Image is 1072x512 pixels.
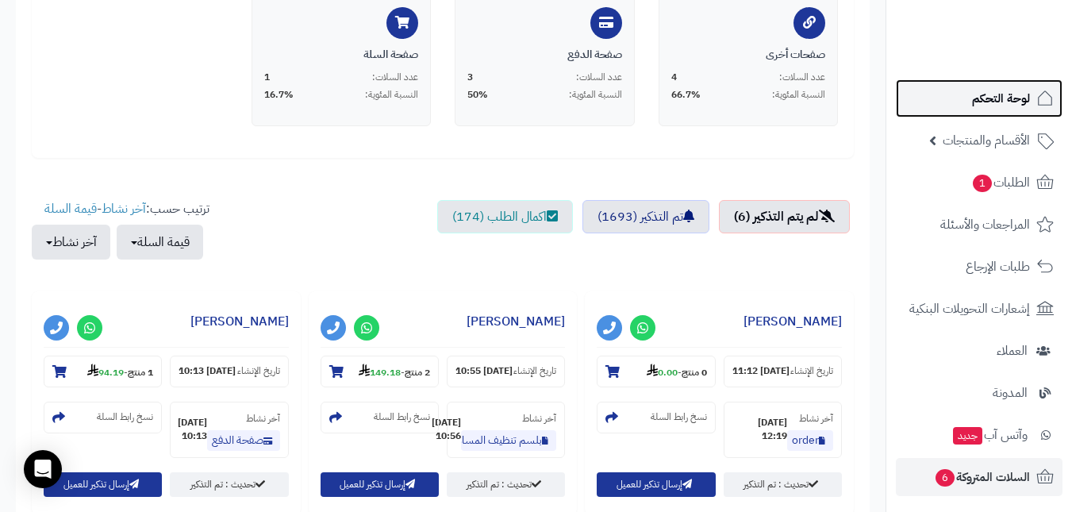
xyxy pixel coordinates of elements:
[44,356,162,387] section: 1 منتج-94.19
[44,402,162,433] section: نسخ رابط السلة
[732,364,790,378] strong: [DATE] 11:12
[467,88,488,102] span: 50%
[321,472,439,497] button: إرسال تذكير للعميل
[597,356,715,387] section: 0 منتج-0.00
[44,199,97,218] a: قيمة السلة
[896,79,1062,117] a: لوحة التحكم
[372,71,418,84] span: عدد السلات:
[359,365,401,379] strong: 149.18
[44,472,162,497] button: إرسال تذكير للعميل
[365,88,418,102] span: النسبة المئوية:
[799,411,833,425] small: آخر نشاط
[264,88,294,102] span: 16.7%
[32,225,110,260] button: آخر نشاط
[896,290,1062,328] a: إشعارات التحويلات البنكية
[87,365,124,379] strong: 94.19
[724,472,842,497] a: تحديث : تم التذكير
[461,430,556,451] a: بلسم تنظيف المسام وتجديدها من دكتور [PERSON_NAME]
[671,88,701,102] span: 66.7%
[467,312,565,331] a: [PERSON_NAME]
[743,312,842,331] a: [PERSON_NAME]
[951,424,1028,446] span: وآتس آب
[993,382,1028,404] span: المدونة
[772,88,825,102] span: النسبة المئوية:
[934,466,1030,488] span: السلات المتروكة
[651,410,707,424] small: نسخ رابط السلة
[671,47,826,63] div: صفحات أخرى
[467,71,473,84] span: 3
[671,71,677,84] span: 4
[940,214,1030,236] span: المراجعات والأسئلة
[597,472,715,497] button: إرسال تذكير للعميل
[597,402,715,433] section: نسخ رابط السلة
[246,411,280,425] small: آخر نشاط
[467,47,622,63] div: صفحة الدفع
[732,416,787,443] strong: [DATE] 12:19
[790,364,833,378] small: تاريخ الإنشاء
[896,164,1062,202] a: الطلبات1
[909,298,1030,320] span: إشعارات التحويلات البنكية
[647,365,678,379] strong: 0.00
[966,256,1030,278] span: طلبات الإرجاع
[943,129,1030,152] span: الأقسام والمنتجات
[997,340,1028,362] span: العملاء
[522,411,556,425] small: آخر نشاط
[896,248,1062,286] a: طلبات الإرجاع
[237,364,280,378] small: تاريخ الإنشاء
[374,410,430,424] small: نسخ رابط السلة
[405,365,430,379] strong: 2 منتج
[432,416,461,443] strong: [DATE] 10:56
[513,364,556,378] small: تاريخ الإنشاء
[102,199,146,218] a: آخر نشاط
[896,206,1062,244] a: المراجعات والأسئلة
[582,200,709,233] a: تم التذكير (1693)
[117,225,203,260] button: قيمة السلة
[972,87,1030,110] span: لوحة التحكم
[207,430,280,451] a: صفحة الدفع
[264,71,270,84] span: 1
[264,47,419,63] div: صفحة السلة
[170,472,288,497] a: تحديث : تم التذكير
[179,364,236,378] strong: [DATE] 10:13
[576,71,622,84] span: عدد السلات:
[455,364,513,378] strong: [DATE] 10:55
[178,416,207,443] strong: [DATE] 10:13
[190,312,289,331] a: [PERSON_NAME]
[97,410,153,424] small: نسخ رابط السلة
[896,374,1062,412] a: المدونة
[647,364,707,379] small: -
[953,427,982,445] span: جديد
[973,175,992,192] span: 1
[32,200,209,260] ul: ترتيب حسب: -
[24,450,62,488] div: Open Intercom Messenger
[779,71,825,84] span: عدد السلات:
[896,332,1062,370] a: العملاء
[936,469,955,487] span: 6
[321,356,439,387] section: 2 منتج-149.18
[437,200,573,233] a: اكمال الطلب (174)
[359,364,430,379] small: -
[896,458,1062,496] a: السلات المتروكة6
[787,430,833,451] a: order
[321,402,439,433] section: نسخ رابط السلة
[896,416,1062,454] a: وآتس آبجديد
[719,200,850,233] a: لم يتم التذكير (6)
[682,365,707,379] strong: 0 منتج
[87,364,153,379] small: -
[447,472,565,497] a: تحديث : تم التذكير
[971,171,1030,194] span: الطلبات
[128,365,153,379] strong: 1 منتج
[569,88,622,102] span: النسبة المئوية:
[964,43,1057,76] img: logo-2.png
